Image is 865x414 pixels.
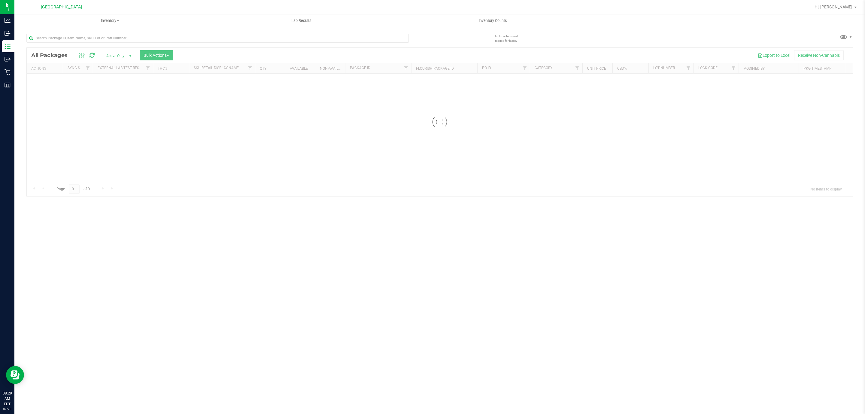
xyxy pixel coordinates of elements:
[41,5,82,10] span: [GEOGRAPHIC_DATA]
[5,69,11,75] inline-svg: Retail
[5,56,11,62] inline-svg: Outbound
[3,391,12,407] p: 08:29 AM EDT
[815,5,854,9] span: Hi, [PERSON_NAME]!
[495,34,525,43] span: Include items not tagged for facility
[5,17,11,23] inline-svg: Analytics
[14,18,206,23] span: Inventory
[5,43,11,49] inline-svg: Inventory
[6,366,24,384] iframe: Resource center
[397,14,588,27] a: Inventory Counts
[26,34,409,43] input: Search Package ID, Item Name, SKU, Lot or Part Number...
[14,14,206,27] a: Inventory
[3,407,12,411] p: 09/20
[471,18,515,23] span: Inventory Counts
[5,30,11,36] inline-svg: Inbound
[206,14,397,27] a: Lab Results
[283,18,320,23] span: Lab Results
[5,82,11,88] inline-svg: Reports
